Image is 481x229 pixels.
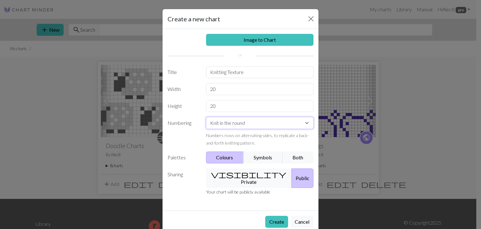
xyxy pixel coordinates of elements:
[211,170,286,179] span: visibility
[206,34,314,46] a: Image to Chart
[164,168,202,188] label: Sharing
[164,83,202,95] label: Width
[292,168,313,188] button: Public
[291,216,313,228] button: Cancel
[164,117,202,146] label: Numbering
[206,152,244,163] button: Colours
[243,152,283,163] button: Symbols
[164,66,202,78] label: Title
[206,189,270,194] small: Your chart will be publicly available
[164,100,202,112] label: Height
[168,14,220,24] h5: Create a new chart
[206,168,292,188] button: Private
[282,152,314,163] button: Both
[164,152,202,163] label: Palettes
[306,14,316,24] button: Close
[206,133,309,146] small: Numbers rows on alternating sides, to replicate a back-and-forth knitting pattern.
[265,216,288,228] button: Create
